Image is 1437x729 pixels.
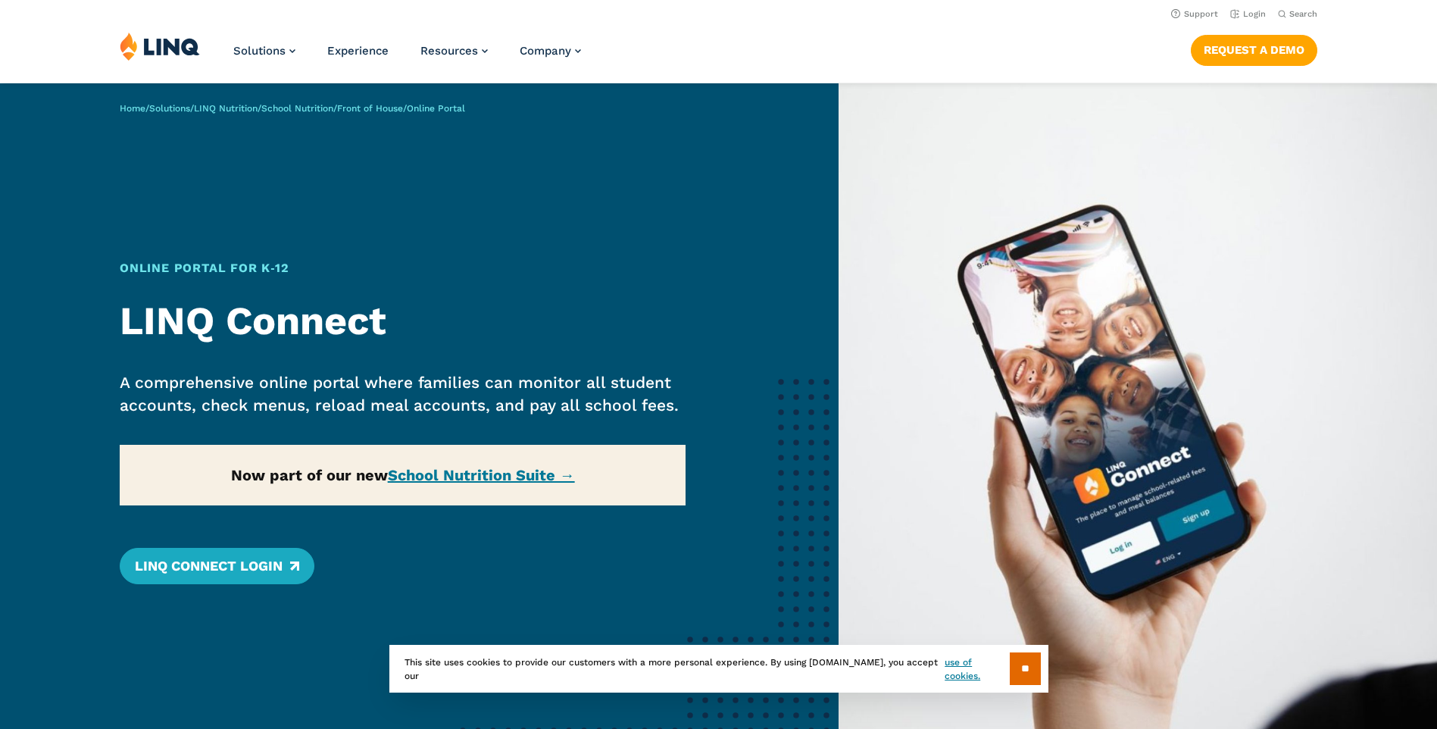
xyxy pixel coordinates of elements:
[120,259,686,277] h1: Online Portal for K‑12
[120,548,314,584] a: LINQ Connect Login
[261,103,333,114] a: School Nutrition
[120,103,145,114] a: Home
[1191,32,1317,65] nav: Button Navigation
[233,44,295,58] a: Solutions
[420,44,478,58] span: Resources
[120,371,686,417] p: A comprehensive online portal where families can monitor all student accounts, check menus, reloa...
[1191,35,1317,65] a: Request a Demo
[1289,9,1317,19] span: Search
[337,103,403,114] a: Front of House
[120,32,200,61] img: LINQ | K‑12 Software
[194,103,258,114] a: LINQ Nutrition
[1171,9,1218,19] a: Support
[120,298,386,344] strong: LINQ Connect
[149,103,190,114] a: Solutions
[1278,8,1317,20] button: Open Search Bar
[520,44,581,58] a: Company
[407,103,465,114] span: Online Portal
[233,44,286,58] span: Solutions
[1230,9,1266,19] a: Login
[420,44,488,58] a: Resources
[120,103,465,114] span: / / / / /
[231,466,575,484] strong: Now part of our new
[388,466,575,484] a: School Nutrition Suite →
[233,32,581,82] nav: Primary Navigation
[520,44,571,58] span: Company
[327,44,389,58] a: Experience
[389,645,1048,693] div: This site uses cookies to provide our customers with a more personal experience. By using [DOMAIN...
[945,655,1009,683] a: use of cookies.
